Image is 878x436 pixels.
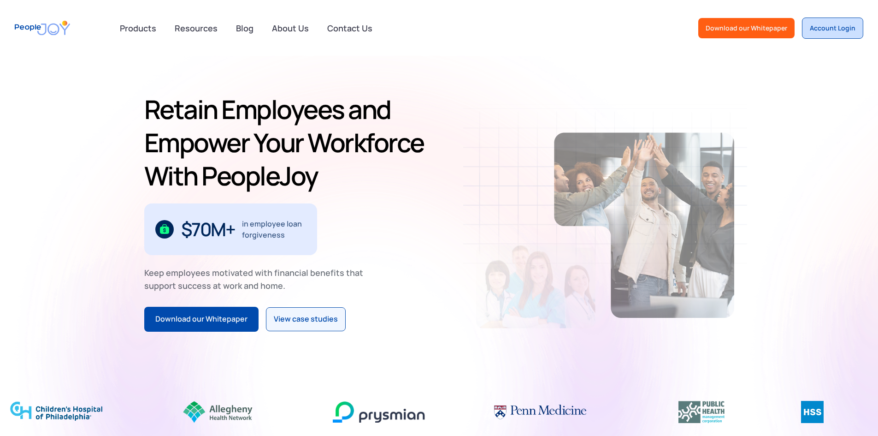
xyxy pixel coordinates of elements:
[476,245,595,328] img: Retain-Employees-PeopleJoy
[322,18,378,38] a: Contact Us
[144,307,259,332] a: Download our Whitepaper
[706,24,787,33] div: Download our Whitepaper
[144,266,371,292] div: Keep employees motivated with financial benefits that support success at work and home.
[169,18,223,38] a: Resources
[230,18,259,38] a: Blog
[802,18,863,39] a: Account Login
[144,203,317,255] div: 1 / 3
[181,222,235,237] div: $70M+
[266,307,346,331] a: View case studies
[242,218,306,240] div: in employee loan forgiveness
[144,93,436,192] h1: Retain Employees and Empower Your Workforce With PeopleJoy
[266,18,314,38] a: About Us
[114,19,162,37] div: Products
[554,132,734,318] img: Retain-Employees-PeopleJoy
[698,18,795,38] a: Download our Whitepaper
[810,24,855,33] div: Account Login
[274,313,338,325] div: View case studies
[15,15,70,41] a: home
[155,313,247,325] div: Download our Whitepaper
